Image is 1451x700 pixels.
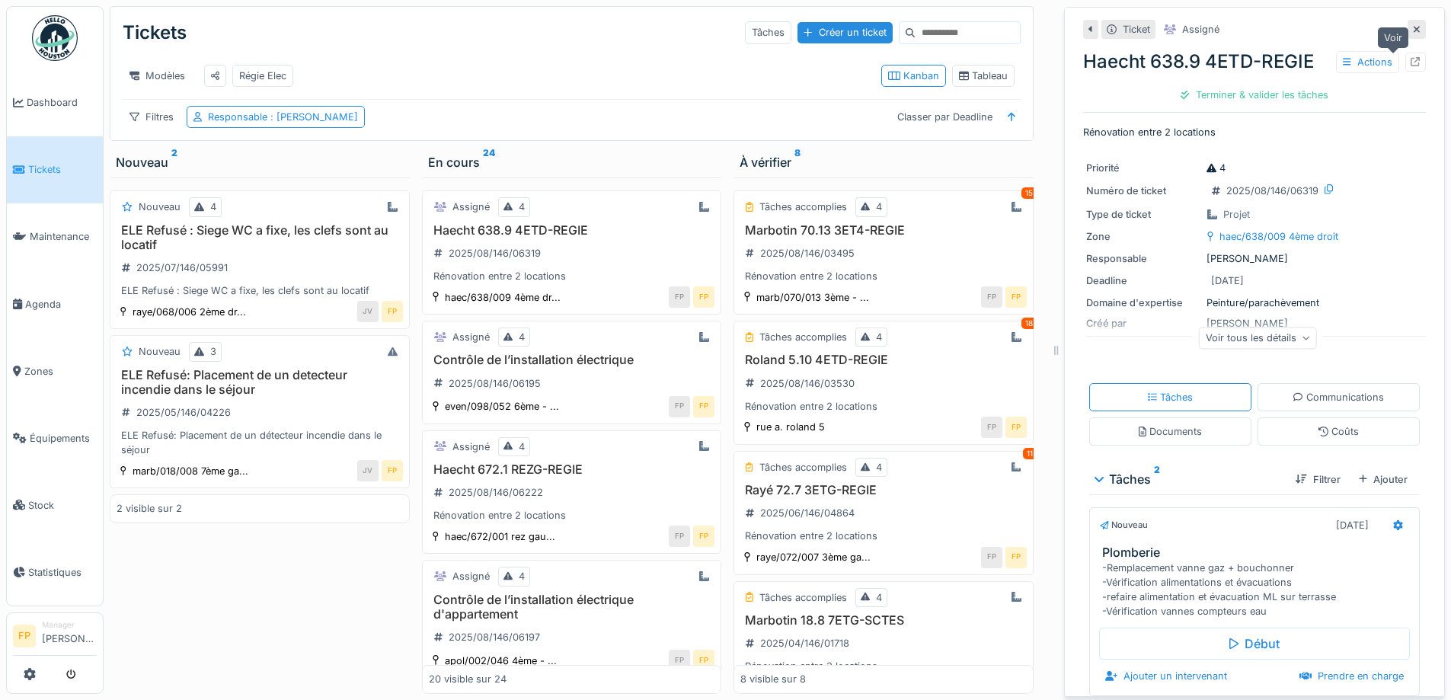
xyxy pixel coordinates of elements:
[1211,273,1244,288] div: [DATE]
[740,353,1027,367] h3: Roland 5.10 4ETD-REGIE
[1102,561,1413,619] div: -Remplacement vanne gaz + bouchonner -Vérification alimentations et évacuations -refaire alimenta...
[797,22,892,43] div: Créer un ticket
[117,283,403,298] div: ELE Refusé : Siege WC a fixe, les clefs sont au locatif
[1005,286,1027,308] div: FP
[449,246,541,261] div: 2025/08/146/06319
[981,417,1002,438] div: FP
[210,200,216,214] div: 4
[760,506,855,520] div: 2025/06/146/04864
[1021,318,1037,329] div: 18
[1219,229,1338,244] div: haec/638/009 4ème droit
[42,619,97,652] li: [PERSON_NAME]
[693,650,714,671] div: FP
[139,344,181,359] div: Nouveau
[32,15,78,61] img: Badge_color-CXgf-gQk.svg
[1175,85,1334,105] div: Terminer & valider les tâches
[483,153,495,171] sup: 24
[888,69,939,83] div: Kanban
[429,269,715,283] div: Rénovation entre 2 locations
[876,200,882,214] div: 4
[760,246,855,261] div: 2025/08/146/03495
[428,153,716,171] div: En cours
[116,153,404,171] div: Nouveau
[759,460,847,475] div: Tâches accomplies
[123,65,192,87] div: Modèles
[669,396,690,417] div: FP
[759,200,847,214] div: Tâches accomplies
[1226,184,1318,198] div: 2025/08/146/06319
[1083,125,1426,139] p: Rénovation entre 2 locations
[1095,470,1283,488] div: Tâches
[1378,27,1408,48] div: Voir
[876,460,882,475] div: 4
[760,376,855,391] div: 2025/08/146/03530
[740,483,1027,497] h3: Rayé 72.7 3ETG-REGIE
[7,539,103,606] a: Statistiques
[28,565,97,580] span: Statistiques
[429,223,715,238] h3: Haecht 638.9 4ETD-REGIE
[7,270,103,337] a: Agenda
[669,526,690,547] div: FP
[7,337,103,404] a: Zones
[1086,161,1200,175] div: Priorité
[760,636,849,650] div: 2025/04/146/01718
[1139,424,1202,439] div: Documents
[1123,22,1150,37] div: Ticket
[117,223,403,252] h3: ELE Refusé : Siege WC a fixe, les clefs sont au locatif
[876,590,882,605] div: 4
[1099,519,1148,532] div: Nouveau
[1086,273,1200,288] div: Deadline
[693,526,714,547] div: FP
[740,659,1027,673] div: Rénovation entre 2 locations
[429,593,715,622] h3: Contrôle de l’installation électrique d'appartement
[429,673,507,687] div: 20 visible sur 24
[7,471,103,539] a: Stock
[13,619,97,656] a: FP Manager[PERSON_NAME]
[759,590,847,605] div: Tâches accomplies
[1207,161,1226,175] div: 4
[519,330,525,344] div: 4
[210,344,216,359] div: 3
[740,529,1027,543] div: Rénovation entre 2 locations
[1336,51,1399,73] div: Actions
[1086,296,1200,310] div: Domaine d'expertise
[13,625,36,647] li: FP
[756,550,871,564] div: raye/072/007 3ème ga...
[740,673,806,687] div: 8 visible sur 8
[1148,390,1194,404] div: Tâches
[445,529,555,544] div: haec/672/001 rez gau...
[7,69,103,136] a: Dashboard
[445,290,561,305] div: haec/638/009 4ème dr...
[519,439,525,454] div: 4
[452,569,490,583] div: Assigné
[1086,251,1200,266] div: Responsable
[669,650,690,671] div: FP
[759,330,847,344] div: Tâches accomplies
[1083,48,1426,75] div: Haecht 638.9 4ETD-REGIE
[740,153,1028,171] div: À vérifier
[133,464,248,478] div: marb/018/008 7ème ga...
[136,405,231,420] div: 2025/05/146/04226
[1353,469,1414,490] div: Ajouter
[139,200,181,214] div: Nouveau
[740,613,1027,628] h3: Marbotin 18.8 7ETG-SCTES
[429,353,715,367] h3: Contrôle de l’installation électrique
[27,95,97,110] span: Dashboard
[239,69,286,83] div: Régie Elec
[1199,327,1317,349] div: Voir tous les détails
[445,399,559,414] div: even/098/052 6ème - ...
[25,297,97,312] span: Agenda
[959,69,1008,83] div: Tableau
[1099,628,1410,660] div: Début
[117,501,182,516] div: 2 visible sur 2
[449,376,541,391] div: 2025/08/146/06195
[1023,448,1037,459] div: 11
[28,498,97,513] span: Stock
[981,286,1002,308] div: FP
[1336,518,1369,532] div: [DATE]
[1182,22,1219,37] div: Assigné
[449,485,543,500] div: 2025/08/146/06222
[357,301,379,322] div: JV
[429,462,715,477] h3: Haecht 672.1 REZG-REGIE
[7,203,103,270] a: Maintenance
